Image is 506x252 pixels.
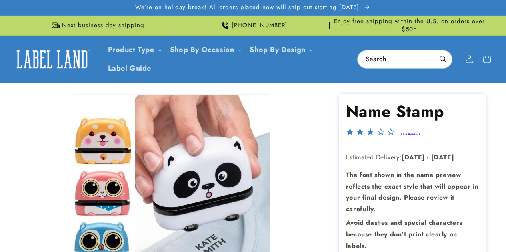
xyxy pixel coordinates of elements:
div: Announcement [176,16,330,35]
span: Next business day shipping [62,22,144,30]
div: Announcement [333,16,486,35]
strong: Avoid dashes and special characters because they don’t print clearly on labels. [346,218,462,250]
span: 3.1-star overall rating [346,130,395,139]
h1: Name Stamp [346,101,479,122]
span: Shop By Occasion [170,45,234,54]
span: [PHONE_NUMBER] [232,22,288,30]
p: Estimated Delivery: [346,152,479,163]
span: Label Guide [108,64,152,73]
strong: [DATE] [431,153,454,162]
summary: Shop By Occasion [165,40,245,59]
summary: Product Type [103,40,165,59]
strong: [DATE] [402,153,425,162]
button: Search [434,50,452,68]
a: Label Guide [103,59,156,78]
summary: Shop By Design [245,40,316,59]
iframe: Gorgias Floating Chat [338,214,498,244]
a: 10 Reviews [399,131,420,137]
a: Label Land [9,44,95,75]
a: Shop By Design [250,44,305,55]
a: Product Type [108,44,154,55]
span: We’re on holiday break! All orders placed now will ship out starting [DATE]. [135,4,362,12]
span: Enjoy free shipping within the U.S. on orders over $50* [333,18,486,33]
strong: - [427,153,429,162]
img: Label Land [12,47,92,71]
div: Announcement [20,16,173,35]
strong: The font shown in the name preview reflects the exact style that will appear in your final design... [346,170,478,214]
